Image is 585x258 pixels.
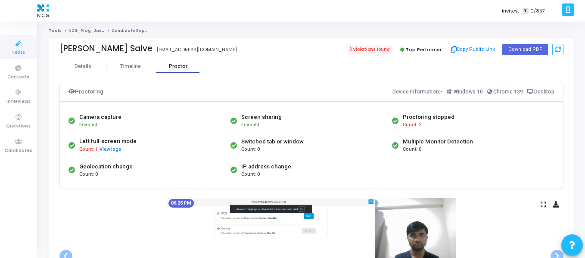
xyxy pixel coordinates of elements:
[241,113,282,121] div: Screen sharing
[79,146,98,153] span: Count: 1
[392,87,555,97] div: Device Information:-
[406,46,442,53] span: Top Performer
[99,146,121,154] button: View logs
[49,28,574,34] nav: breadcrumb
[5,147,32,155] span: Candidates
[120,63,141,70] div: Timeline
[241,122,259,127] span: Enabled
[403,113,454,121] div: Proctoring stopped
[493,89,523,95] span: Chrome 139
[168,199,194,208] mat-chip: 06:25 PM
[241,171,260,178] span: Count: 0
[68,87,103,97] div: Proctoring
[346,45,393,54] span: 3 violations found
[68,28,136,33] a: NCG_Prog_JavaFS_2025_Test
[403,146,421,153] span: Count: 0
[530,7,545,15] span: 0/857
[154,63,202,70] div: Proctor
[79,113,121,121] div: Camera capture
[403,121,421,129] span: Count: 2
[502,7,519,15] label: Invites:
[454,89,483,95] span: Windows 10
[79,122,97,127] span: Enabled
[448,43,498,56] button: Copy Public Link
[502,44,548,55] button: Download PDF
[7,74,29,81] span: Contests
[534,89,554,95] span: Desktop
[523,8,528,14] span: T
[241,162,291,171] div: IP address change
[75,63,91,70] div: Details
[403,137,473,146] div: Multiple Monitor Detection
[6,123,31,130] span: Questions
[6,98,31,106] span: Interviews
[79,137,137,146] div: Left full-screen mode
[59,44,152,53] div: [PERSON_NAME] Salve
[112,28,151,33] span: Candidate Report
[241,146,260,153] span: Count: 0
[79,162,133,171] div: Geolocation change
[12,49,25,56] span: Tests
[157,46,237,53] div: [EMAIL_ADDRESS][DOMAIN_NAME]
[49,28,62,33] a: Tests
[35,2,51,19] img: logo
[241,137,304,146] div: Switched tab or window
[79,171,98,178] span: Count: 0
